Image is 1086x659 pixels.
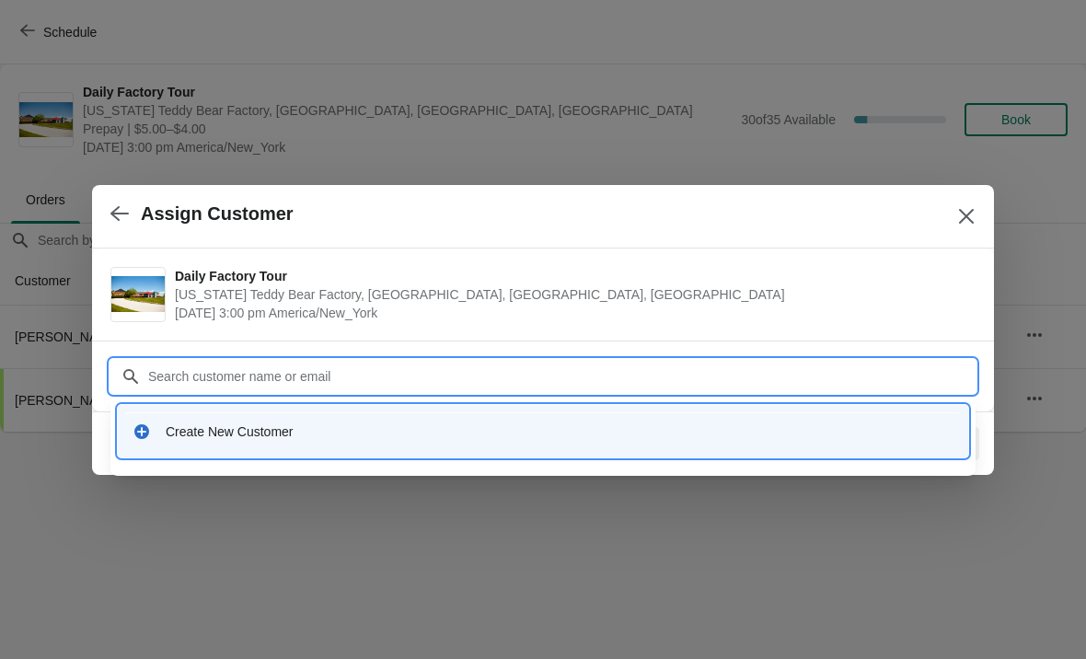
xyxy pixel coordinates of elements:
button: Close [950,200,983,233]
h2: Assign Customer [141,203,294,225]
img: Daily Factory Tour | Vermont Teddy Bear Factory, Shelburne Road, Shelburne, VT, USA | September 1... [111,276,165,312]
span: Daily Factory Tour [175,267,966,285]
span: [DATE] 3:00 pm America/New_York [175,304,966,322]
input: Search customer name or email [147,360,976,393]
div: Create New Customer [166,422,953,441]
span: [US_STATE] Teddy Bear Factory, [GEOGRAPHIC_DATA], [GEOGRAPHIC_DATA], [GEOGRAPHIC_DATA] [175,285,966,304]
